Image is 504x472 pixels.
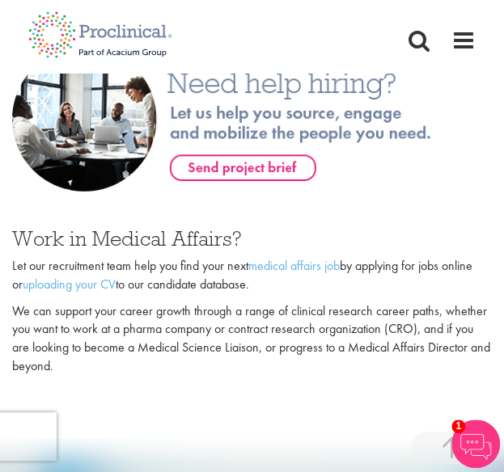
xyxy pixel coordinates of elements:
[451,419,465,433] span: 1
[12,302,492,376] p: We can support your career growth through a range of clinical research career paths, whether you ...
[12,257,492,294] p: Let our recruitment team help you find your next by applying for jobs online or to our candidate ...
[451,419,500,468] img: Chatbot
[23,276,116,293] a: uploading your CV
[12,228,492,249] h3: Work in Medical Affairs?
[248,257,340,274] a: medical affairs job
